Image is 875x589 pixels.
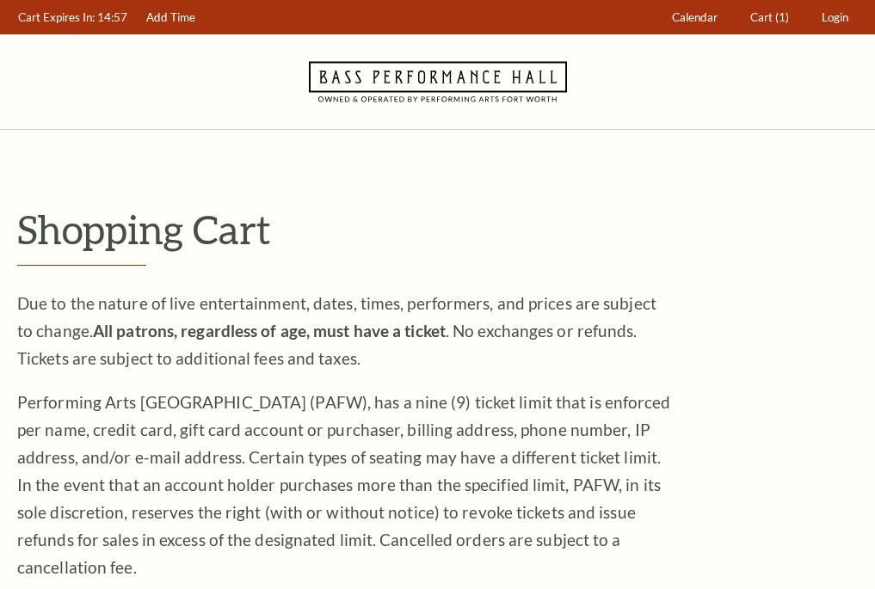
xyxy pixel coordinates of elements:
[139,1,204,34] a: Add Time
[775,10,789,24] span: (1)
[17,389,671,581] p: Performing Arts [GEOGRAPHIC_DATA] (PAFW), has a nine (9) ticket limit that is enforced per name, ...
[97,10,127,24] span: 14:57
[18,10,95,24] span: Cart Expires In:
[822,10,848,24] span: Login
[664,1,726,34] a: Calendar
[93,321,446,341] strong: All patrons, regardless of age, must have a ticket
[17,207,858,251] p: Shopping Cart
[750,10,773,24] span: Cart
[743,1,798,34] a: Cart (1)
[672,10,718,24] span: Calendar
[814,1,857,34] a: Login
[17,293,656,368] span: Due to the nature of live entertainment, dates, times, performers, and prices are subject to chan...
